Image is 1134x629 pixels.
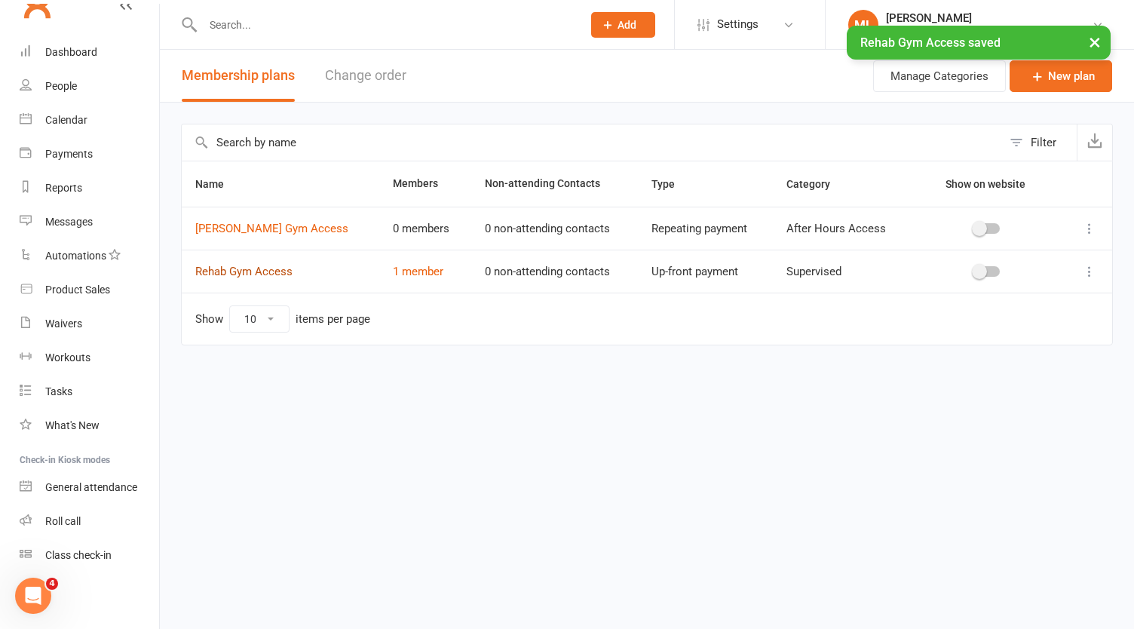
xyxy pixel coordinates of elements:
[45,80,77,92] div: People
[20,103,159,137] a: Calendar
[45,481,137,493] div: General attendance
[773,250,912,293] td: Supervised
[20,69,159,103] a: People
[20,375,159,409] a: Tasks
[848,10,878,40] div: ML
[379,161,471,207] th: Members
[1031,133,1056,152] div: Filter
[45,284,110,296] div: Product Sales
[296,313,370,326] div: items per page
[182,124,1002,161] input: Search by name
[471,161,639,207] th: Non-attending Contacts
[847,26,1111,60] div: Rehab Gym Access saved
[1002,124,1077,161] button: Filter
[195,178,241,190] span: Name
[20,409,159,443] a: What's New
[393,265,443,278] a: 1 member
[325,50,406,102] button: Change order
[1010,60,1112,92] a: New plan
[651,178,691,190] span: Type
[20,341,159,375] a: Workouts
[182,50,295,102] button: Membership plans
[591,12,655,38] button: Add
[773,207,912,250] td: After Hours Access
[1081,26,1108,58] button: ×
[45,351,90,364] div: Workouts
[618,19,636,31] span: Add
[471,250,639,293] td: 0 non-attending contacts
[45,419,100,431] div: What's New
[786,178,847,190] span: Category
[638,250,773,293] td: Up-front payment
[651,175,691,193] button: Type
[717,8,759,41] span: Settings
[873,60,1006,92] button: Manage Categories
[45,515,81,527] div: Roll call
[471,207,639,250] td: 0 non-attending contacts
[45,318,82,330] div: Waivers
[886,11,1092,25] div: [PERSON_NAME]
[20,505,159,538] a: Roll call
[20,205,159,239] a: Messages
[195,265,293,278] a: Rehab Gym Access
[932,175,1042,193] button: Show on website
[20,171,159,205] a: Reports
[45,182,82,194] div: Reports
[45,216,93,228] div: Messages
[379,207,471,250] td: 0 members
[195,222,348,235] a: [PERSON_NAME] Gym Access
[20,307,159,341] a: Waivers
[638,207,773,250] td: Repeating payment
[45,385,72,397] div: Tasks
[786,175,847,193] button: Category
[195,175,241,193] button: Name
[20,538,159,572] a: Class kiosk mode
[15,578,51,614] iframe: Intercom live chat
[20,471,159,505] a: General attendance kiosk mode
[198,14,572,35] input: Search...
[946,178,1025,190] span: Show on website
[886,25,1092,38] div: [GEOGRAPHIC_DATA] [GEOGRAPHIC_DATA]
[20,137,159,171] a: Payments
[45,250,106,262] div: Automations
[45,114,87,126] div: Calendar
[45,148,93,160] div: Payments
[20,273,159,307] a: Product Sales
[45,549,112,561] div: Class check-in
[195,305,370,333] div: Show
[20,239,159,273] a: Automations
[46,578,58,590] span: 4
